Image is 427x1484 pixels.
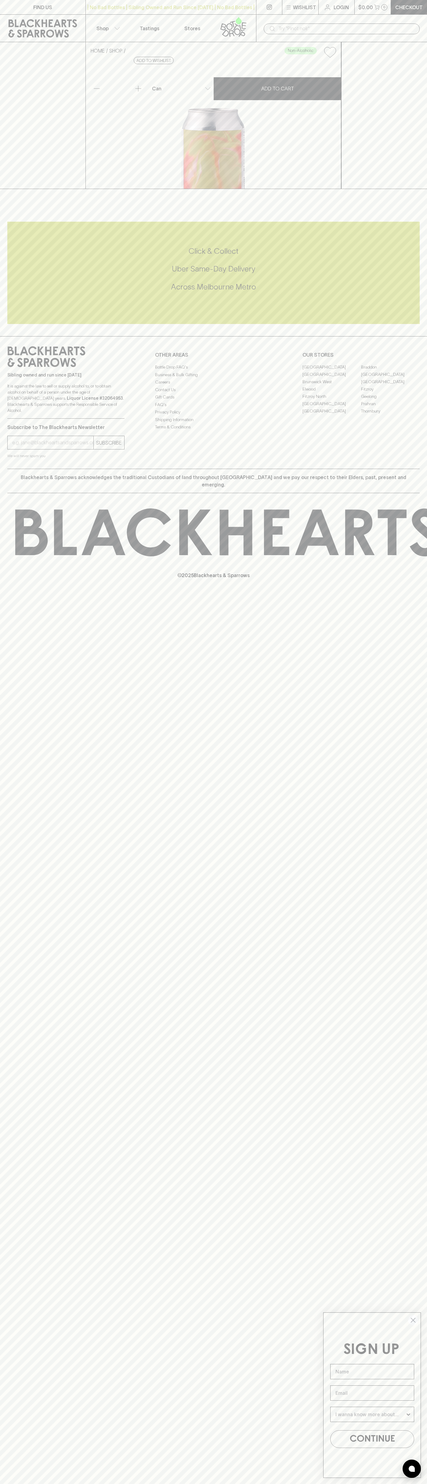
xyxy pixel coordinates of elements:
[140,25,159,32] p: Tastings
[184,25,200,32] p: Stores
[86,63,341,189] img: 29376.png
[302,378,361,385] a: Brunswick West
[343,1343,399,1357] span: SIGN UP
[155,371,272,378] a: Business & Bulk Gifting
[334,4,349,11] p: Login
[86,15,128,42] button: Shop
[12,438,93,448] input: e.g. jane@blackheartsandsparrows.com.au
[330,1385,414,1401] input: Email
[7,222,420,324] div: Call to action block
[150,82,213,95] div: Can
[330,1364,414,1379] input: Name
[128,15,171,42] a: Tastings
[383,5,385,9] p: 0
[91,48,105,53] a: HOME
[33,4,52,11] p: FIND US
[155,386,272,393] a: Contact Us
[155,424,272,431] a: Terms & Conditions
[322,45,338,60] button: Add to wishlist
[317,1306,427,1484] div: FLYOUT Form
[7,282,420,292] h5: Across Melbourne Metro
[361,385,420,393] a: Fitzroy
[408,1315,418,1326] button: Close dialog
[285,48,317,54] span: Non-Alcoholic
[96,439,122,446] p: SUBSCRIBE
[155,401,272,408] a: FAQ's
[302,351,420,358] p: OUR STORES
[155,416,272,423] a: Shipping Information
[361,371,420,378] a: [GEOGRAPHIC_DATA]
[361,400,420,407] a: Prahran
[358,4,373,11] p: $0.00
[302,393,361,400] a: Fitzroy North
[330,1430,414,1448] button: CONTINUE
[361,393,420,400] a: Geelong
[171,15,214,42] a: Stores
[361,378,420,385] a: [GEOGRAPHIC_DATA]
[152,85,161,92] p: Can
[302,385,361,393] a: Elwood
[155,364,272,371] a: Bottle Drop FAQ's
[155,409,272,416] a: Privacy Policy
[7,372,125,378] p: Sibling owned and run since [DATE]
[278,24,415,34] input: Try "Pinot noir"
[302,363,361,371] a: [GEOGRAPHIC_DATA]
[155,379,272,386] a: Careers
[96,25,109,32] p: Shop
[261,85,294,92] p: ADD TO CART
[155,351,272,358] p: OTHER AREAS
[293,4,316,11] p: Wishlist
[335,1407,405,1422] input: I wanna know more about...
[302,407,361,415] a: [GEOGRAPHIC_DATA]
[409,1466,415,1472] img: bubble-icon
[94,436,124,449] button: SUBSCRIBE
[155,394,272,401] a: Gift Cards
[302,400,361,407] a: [GEOGRAPHIC_DATA]
[361,407,420,415] a: Thornbury
[395,4,423,11] p: Checkout
[7,453,125,459] p: We will never spam you
[7,424,125,431] p: Subscribe to The Blackhearts Newsletter
[7,383,125,413] p: It is against the law to sell or supply alcohol to, or to obtain alcohol on behalf of a person un...
[12,474,415,488] p: Blackhearts & Sparrows acknowledges the traditional Custodians of land throughout [GEOGRAPHIC_DAT...
[214,77,341,100] button: ADD TO CART
[361,363,420,371] a: Braddon
[67,396,123,401] strong: Liquor License #32064953
[7,264,420,274] h5: Uber Same-Day Delivery
[134,57,174,64] button: Add to wishlist
[405,1407,411,1422] button: Show Options
[7,246,420,256] h5: Click & Collect
[109,48,122,53] a: SHOP
[302,371,361,378] a: [GEOGRAPHIC_DATA]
